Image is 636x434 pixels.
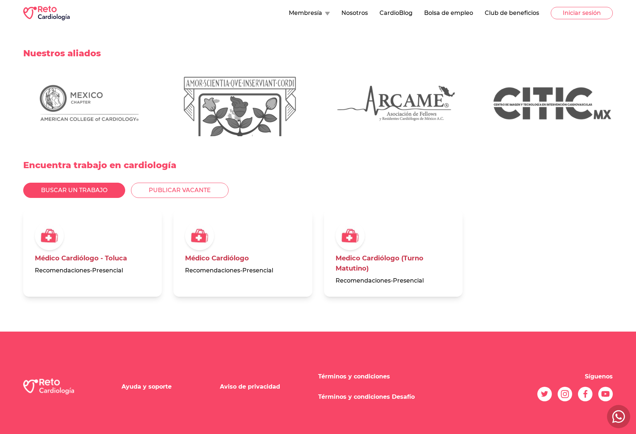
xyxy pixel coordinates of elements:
button: CardioBlog [379,9,413,17]
img: Recomendaciones [185,221,214,250]
a: Aviso de privacidad [220,383,280,390]
button: Iniciar sesión [551,7,613,19]
p: Recomendaciones - Presencial [185,266,300,275]
button: Buscar un trabajo [23,183,125,198]
h2: Nuestros aliados [23,36,613,71]
img: Recomendaciones [336,221,365,250]
img: RETO Cardio Logo [23,6,70,20]
p: Síguenos [585,372,613,381]
img: Silanes [336,79,457,128]
img: Recomendaciones [35,221,64,250]
a: Términos y condiciones Desafío [318,393,415,400]
a: Médico Cardiólogo - Toluca [35,254,127,262]
p: Recomendaciones - Presencial [35,266,150,275]
a: Médico Cardiólogo [185,254,249,262]
button: Nosotros [341,9,368,17]
h2: Encuentra trabajo en cardiología [23,148,613,183]
a: Términos y condiciones [318,373,390,380]
img: Silanes [179,71,300,214]
button: Membresía [289,9,330,17]
img: logo [23,378,74,395]
p: Recomendaciones - Presencial [336,276,451,285]
a: Ayuda y soporte [122,383,172,390]
button: Bolsa de empleo [424,9,473,17]
button: Club de beneficios [485,9,539,17]
img: Silanes [492,79,613,128]
button: Publicar vacante [131,183,229,198]
img: Silanes [23,81,144,126]
a: Medico Cardiólogo (Turno Matutino) [336,254,423,272]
